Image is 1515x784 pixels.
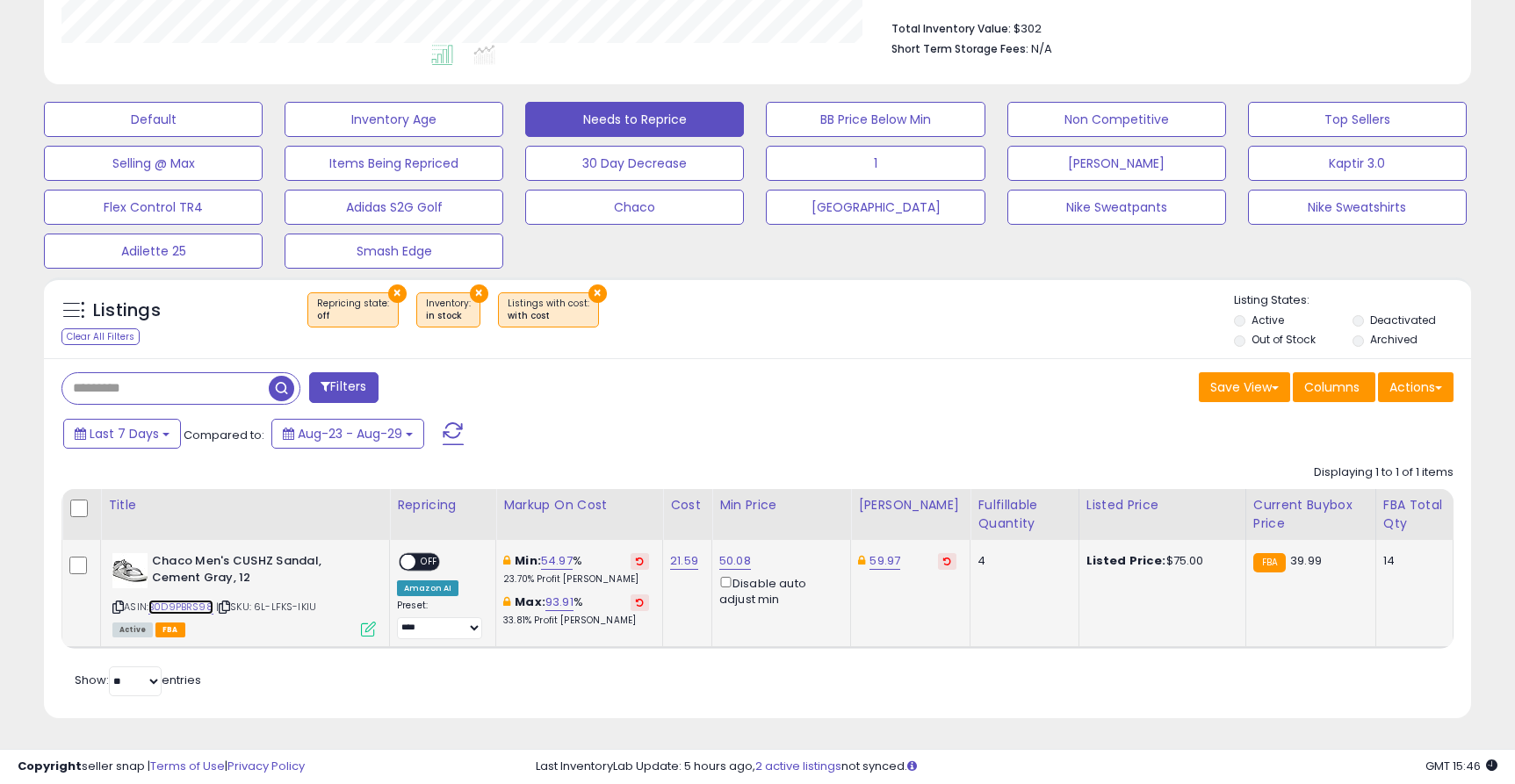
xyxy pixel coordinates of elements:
[415,555,444,570] span: OFF
[1031,40,1052,57] span: N/A
[75,672,201,688] span: Show: entries
[93,298,161,323] h5: Listings
[397,496,488,514] div: Repricing
[891,41,1028,56] b: Short Term Storage Fees:
[44,146,263,181] button: Selling @ Max
[545,593,574,611] a: 93.91
[719,552,751,570] a: 50.08
[503,594,649,627] div: %
[525,190,744,225] button: Chaco
[112,622,153,637] span: All listings currently available for purchase on Amazon
[1248,190,1467,225] button: Nike Sweatshirts
[1252,332,1316,347] label: Out of Stock
[588,284,607,303] button: ×
[1248,146,1467,181] button: Kaptir 3.0
[1293,372,1375,402] button: Columns
[766,102,985,137] button: BB Price Below Min
[426,297,471,323] span: Inventory :
[285,190,503,225] button: Adidas S2G Golf
[515,552,541,569] b: Min:
[719,573,837,608] div: Disable auto adjust min
[184,427,264,443] span: Compared to:
[1234,292,1471,309] p: Listing States:
[1086,552,1166,569] b: Listed Price:
[397,600,482,639] div: Preset:
[503,573,649,586] p: 23.70% Profit [PERSON_NAME]
[525,146,744,181] button: 30 Day Decrease
[90,425,159,442] span: Last 7 Days
[18,758,82,774] strong: Copyright
[978,496,1071,533] div: Fulfillable Quantity
[1290,552,1322,569] span: 39.99
[1378,372,1454,402] button: Actions
[755,758,841,774] a: 2 active listings
[285,146,503,181] button: Items Being Repriced
[670,552,698,570] a: 21.59
[426,310,471,322] div: in stock
[503,553,649,586] div: %
[1252,313,1284,327] label: Active
[1383,553,1439,569] div: 14
[508,310,589,322] div: with cost
[152,553,365,590] b: Chaco Men's CUSHZ Sandal, Cement Gray, 12
[636,557,644,565] i: Revert to store-level Min Markup
[1314,464,1454,481] div: Displaying 1 to 1 of 1 items
[298,425,402,442] span: Aug-23 - Aug-29
[1007,102,1226,137] button: Non Competitive
[525,102,744,137] button: Needs to Reprice
[148,600,213,615] a: B0D9PBRS98
[108,496,382,514] div: Title
[1086,496,1238,514] div: Listed Price
[1007,190,1226,225] button: Nike Sweatpants
[1370,332,1418,347] label: Archived
[44,234,263,269] button: Adilette 25
[943,557,951,565] i: Revert to store-level Dynamic Max Price
[503,555,510,566] i: This overrides the store level min markup for this listing
[978,553,1064,569] div: 4
[766,190,985,225] button: [GEOGRAPHIC_DATA]
[503,596,510,608] i: This overrides the store level max markup for this listing
[63,419,181,449] button: Last 7 Days
[1253,496,1368,533] div: Current Buybox Price
[44,102,263,137] button: Default
[766,146,985,181] button: 1
[155,622,185,637] span: FBA
[18,759,305,775] div: seller snap | |
[470,284,488,303] button: ×
[112,553,376,635] div: ASIN:
[496,489,663,540] th: The percentage added to the cost of goods (COGS) that forms the calculator for Min & Max prices.
[44,190,263,225] button: Flex Control TR4
[719,496,843,514] div: Min Price
[285,234,503,269] button: Smash Edge
[503,615,649,627] p: 33.81% Profit [PERSON_NAME]
[1425,758,1497,774] span: 2025-09-6 15:46 GMT
[388,284,407,303] button: ×
[317,310,389,322] div: off
[858,496,963,514] div: [PERSON_NAME]
[271,419,424,449] button: Aug-23 - Aug-29
[541,552,573,570] a: 54.97
[1086,553,1232,569] div: $75.00
[397,580,458,596] div: Amazon AI
[61,328,140,345] div: Clear All Filters
[670,496,704,514] div: Cost
[309,372,378,403] button: Filters
[227,758,305,774] a: Privacy Policy
[508,297,589,323] span: Listings with cost :
[150,758,225,774] a: Terms of Use
[536,759,1497,775] div: Last InventoryLab Update: 5 hours ago, not synced.
[503,496,655,514] div: Markup on Cost
[1304,378,1360,396] span: Columns
[1248,102,1467,137] button: Top Sellers
[285,102,503,137] button: Inventory Age
[317,297,389,323] span: Repricing state :
[1370,313,1436,327] label: Deactivated
[858,555,865,566] i: This overrides the store level Dynamic Max Price for this listing
[112,553,148,588] img: 41ksCKIUsnL._SL40_.jpg
[1253,553,1286,572] small: FBA
[1383,496,1446,533] div: FBA Total Qty
[216,600,316,614] span: | SKU: 6L-LFKS-IKIU
[891,17,1440,38] li: $302
[1199,372,1290,402] button: Save View
[869,552,900,570] a: 59.97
